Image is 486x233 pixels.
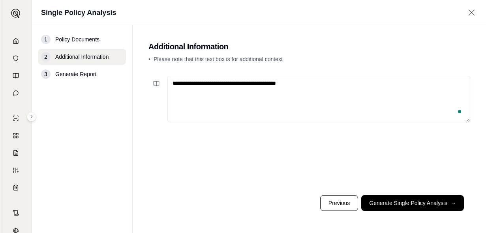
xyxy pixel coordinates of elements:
a: Contract Analysis [5,205,26,221]
div: 1 [41,35,51,44]
button: Expand sidebar [27,112,36,121]
div: 3 [41,69,51,79]
button: Generate Single Policy Analysis→ [361,195,464,211]
button: Previous [320,195,358,211]
a: Claim Coverage [5,145,26,161]
span: Additional Information [55,53,109,61]
a: Coverage Table [5,180,26,196]
a: Single Policy [5,110,26,126]
a: Chat [5,85,26,101]
a: Prompt Library [5,68,26,84]
span: • [148,56,150,62]
img: Expand sidebar [11,9,21,18]
div: 2 [41,52,51,62]
a: Policy Comparisons [5,128,26,144]
h2: Additional Information [148,41,470,52]
span: Please note that this text box is for additional context [154,56,283,62]
a: Custom Report [5,162,26,178]
a: Home [5,33,26,49]
span: → [450,199,456,207]
span: Generate Report [55,70,96,78]
h1: Single Policy Analysis [41,7,116,18]
button: Expand sidebar [8,6,24,21]
a: Documents Vault [5,50,26,66]
span: Policy Documents [55,35,99,43]
textarea: To enrich screen reader interactions, please activate Accessibility in Grammarly extension settings [167,76,470,122]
